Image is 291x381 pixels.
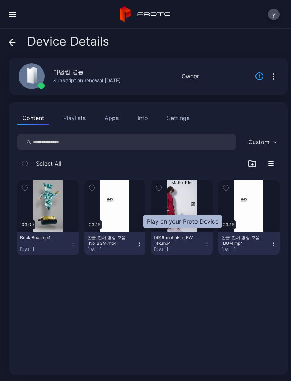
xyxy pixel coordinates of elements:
[138,114,148,122] div: Info
[87,247,137,252] div: [DATE]
[17,111,49,125] button: Content
[53,76,121,85] div: Subscription renewal [DATE]
[58,111,91,125] button: Playlists
[221,247,271,252] div: [DATE]
[221,235,261,246] div: 한글_전체 영상 모음_BGM.mp4
[87,235,127,246] div: 한글_전체 영상 모음_No_BGM.mp4
[154,247,204,252] div: [DATE]
[151,232,213,255] button: 0916_matinkim_FW_4k.mp4[DATE]
[268,9,280,20] button: y
[167,114,189,122] div: Settings
[100,111,124,125] button: Apps
[181,72,199,81] div: Owner
[248,138,269,146] div: Custom
[17,232,79,255] button: Brick Bear.mp4[DATE]
[53,68,84,76] div: 마뗑킴 명동
[20,247,70,252] div: [DATE]
[36,159,61,168] span: Select All
[84,232,146,255] button: 한글_전체 영상 모음_No_BGM.mp4[DATE]
[245,134,280,150] button: Custom
[20,235,60,240] div: Brick Bear.mp4
[218,232,280,255] button: 한글_전체 영상 모음_BGM.mp4[DATE]
[154,235,194,246] div: 0916_matinkim_FW_4k.mp4
[27,35,109,48] span: Device Details
[162,111,194,125] button: Settings
[133,111,153,125] button: Info
[143,215,222,228] div: Play on your Proto Device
